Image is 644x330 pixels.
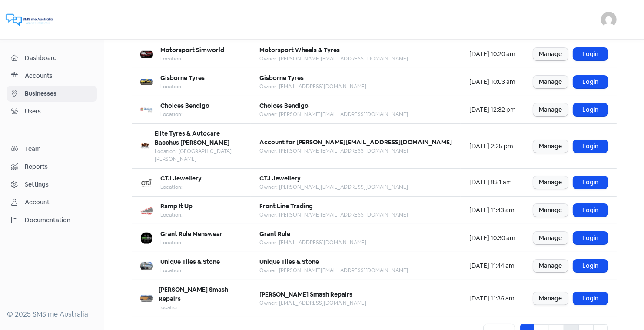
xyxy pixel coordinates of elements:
[601,12,617,27] img: User
[25,216,93,225] span: Documentation
[259,102,309,110] b: Choices Bendigo
[533,232,568,244] a: Manage
[140,104,153,116] img: 0e827074-2277-4e51-9f29-4863781f49ff-250x250.png
[533,76,568,88] a: Manage
[155,147,242,163] div: Location: [GEOGRAPHIC_DATA][PERSON_NAME]
[160,83,205,90] div: Location:
[469,105,516,114] div: [DATE] 12:32 pm
[160,74,205,82] b: Gisborne Tyres
[7,68,97,84] a: Accounts
[259,147,452,155] div: Owner: [PERSON_NAME][EMAIL_ADDRESS][DOMAIN_NAME]
[160,202,193,210] b: Ramp It Up
[259,239,366,247] div: Owner: [EMAIL_ADDRESS][DOMAIN_NAME]
[573,204,608,217] a: Login
[140,177,153,189] img: 7be11b49-75b7-437a-b653-4ef32f684f53-250x250.png
[25,162,93,171] span: Reports
[25,198,50,207] div: Account
[469,77,516,87] div: [DATE] 10:03 am
[259,290,352,298] b: [PERSON_NAME] Smash Repairs
[469,142,516,151] div: [DATE] 2:25 pm
[573,232,608,244] a: Login
[160,46,224,54] b: Motorsport Simworld
[259,110,408,118] div: Owner: [PERSON_NAME][EMAIL_ADDRESS][DOMAIN_NAME]
[259,83,366,90] div: Owner: [EMAIL_ADDRESS][DOMAIN_NAME]
[533,103,568,116] a: Manage
[160,55,224,63] div: Location:
[259,267,408,274] div: Owner: [PERSON_NAME][EMAIL_ADDRESS][DOMAIN_NAME]
[140,260,153,272] img: 052dc0f5-0326-4f27-ad8e-36ef436f33b3-250x250.png
[469,233,516,243] div: [DATE] 10:30 am
[259,55,408,63] div: Owner: [PERSON_NAME][EMAIL_ADDRESS][DOMAIN_NAME]
[469,294,516,303] div: [DATE] 11:36 am
[160,211,193,219] div: Location:
[259,138,452,146] b: Account for [PERSON_NAME][EMAIL_ADDRESS][DOMAIN_NAME]
[469,178,516,187] div: [DATE] 8:51 am
[573,260,608,272] a: Login
[160,183,202,191] div: Location:
[160,110,209,118] div: Location:
[533,292,568,305] a: Manage
[533,176,568,189] a: Manage
[573,48,608,60] a: Login
[259,74,304,82] b: Gisborne Tyres
[160,230,222,238] b: Grant Rule Menswear
[25,107,93,116] span: Users
[573,176,608,189] a: Login
[469,261,516,270] div: [DATE] 11:44 am
[533,204,568,217] a: Manage
[259,230,290,238] b: Grant Rule
[159,303,242,311] div: Location:
[140,48,153,60] img: f04f9500-df2d-4bc6-9216-70fe99c8ada6-250x250.png
[140,204,153,217] img: 35f4c1ad-4f2e-48ad-ab30-5155fdf70f3d-250x250.png
[140,232,153,244] img: 4a6b15b7-8deb-4f81-962f-cd6db14835d5-250x250.png
[259,211,408,219] div: Owner: [PERSON_NAME][EMAIL_ADDRESS][DOMAIN_NAME]
[7,309,97,320] div: © 2025 SMS me Australia
[25,144,93,153] span: Team
[140,140,149,152] img: 66d538de-5a83-4c3b-bc95-2d621ac501ae-250x250.png
[140,292,153,304] img: 41d3e966-6eab-4070-a8ed-998341c7dede-250x250.png
[25,89,93,98] span: Businesses
[259,299,366,307] div: Owner: [EMAIL_ADDRESS][DOMAIN_NAME]
[25,180,49,189] div: Settings
[7,141,97,157] a: Team
[259,174,301,182] b: CTJ Jewellery
[160,102,209,110] b: Choices Bendigo
[259,46,340,54] b: Motorsport Wheels & Tyres
[159,286,228,303] b: [PERSON_NAME] Smash Repairs
[160,239,222,247] div: Location:
[533,48,568,60] a: Manage
[160,258,220,266] b: Unique Tiles & Stone
[25,53,93,63] span: Dashboard
[533,260,568,272] a: Manage
[573,292,608,305] a: Login
[7,50,97,66] a: Dashboard
[469,206,516,215] div: [DATE] 11:43 am
[573,103,608,116] a: Login
[573,76,608,88] a: Login
[160,174,202,182] b: CTJ Jewellery
[533,140,568,153] a: Manage
[140,76,153,88] img: 63d568eb-2aa7-4a3e-ac80-3fa331f9deb7-250x250.png
[259,183,408,191] div: Owner: [PERSON_NAME][EMAIL_ADDRESS][DOMAIN_NAME]
[259,202,313,210] b: Front Line Trading
[160,267,220,274] div: Location:
[259,258,319,266] b: Unique Tiles & Stone
[573,140,608,153] a: Login
[7,212,97,228] a: Documentation
[7,194,97,210] a: Account
[7,177,97,193] a: Settings
[155,130,229,147] b: Elite Tyres & Autocare Bacchus [PERSON_NAME]
[469,50,516,59] div: [DATE] 10:20 am
[7,103,97,120] a: Users
[7,159,97,175] a: Reports
[25,71,93,80] span: Accounts
[7,86,97,102] a: Businesses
